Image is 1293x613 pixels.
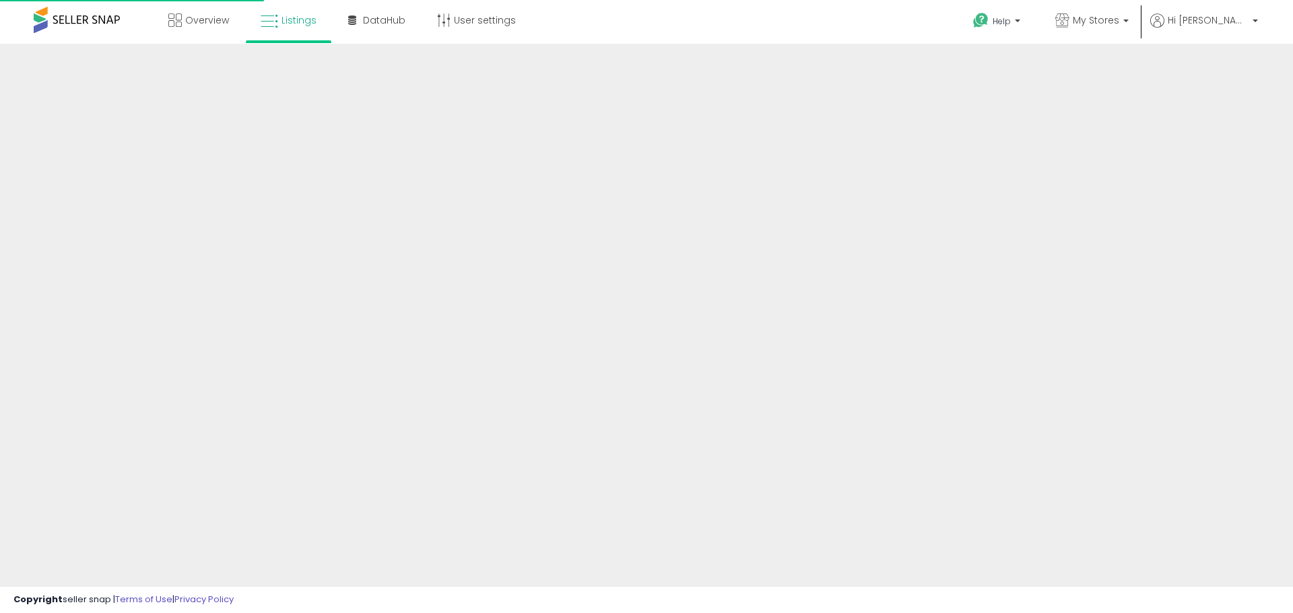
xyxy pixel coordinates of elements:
span: Overview [185,13,229,27]
a: Terms of Use [115,593,172,606]
strong: Copyright [13,593,63,606]
div: seller snap | | [13,593,234,606]
a: Privacy Policy [174,593,234,606]
span: Hi [PERSON_NAME] [1168,13,1249,27]
span: DataHub [363,13,405,27]
i: Get Help [972,12,989,29]
a: Help [962,2,1034,44]
a: Hi [PERSON_NAME] [1150,13,1258,44]
span: Help [993,15,1011,27]
span: Listings [281,13,317,27]
span: My Stores [1073,13,1119,27]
